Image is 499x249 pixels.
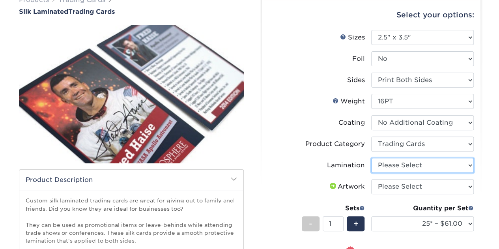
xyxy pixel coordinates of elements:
div: Sets [302,204,365,213]
a: Silk LaminatedTrading Cards [19,8,244,15]
div: Quantity per Set [371,204,474,213]
div: Sizes [340,33,365,42]
span: - [309,218,312,230]
img: Silk Laminated 01 [19,16,244,172]
div: Weight [333,97,365,106]
div: Sides [347,75,365,85]
div: Artwork [328,182,365,191]
span: Silk Laminated [19,8,68,15]
span: + [353,218,358,230]
div: Foil [352,54,365,64]
h2: Product Description [19,170,243,190]
h1: Trading Cards [19,8,244,15]
div: Lamination [327,161,365,170]
div: Coating [338,118,365,127]
div: Product Category [305,139,365,149]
